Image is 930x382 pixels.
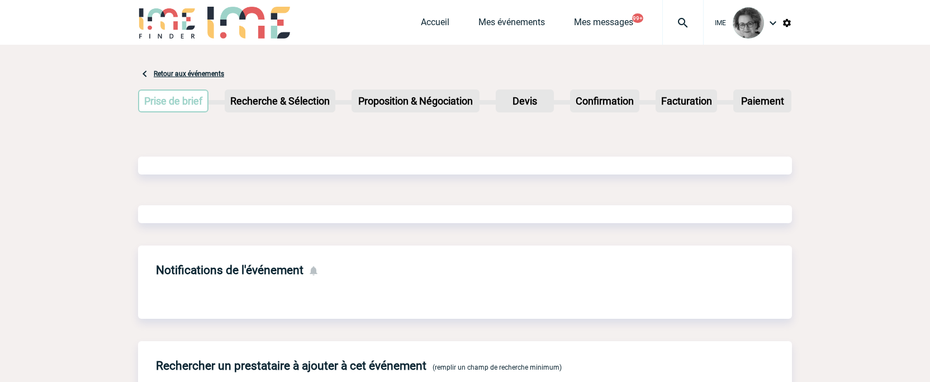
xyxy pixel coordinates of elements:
[571,91,638,111] p: Confirmation
[138,7,196,39] img: IME-Finder
[139,91,207,111] p: Prise de brief
[226,91,334,111] p: Recherche & Sélection
[574,17,633,32] a: Mes messages
[715,19,726,27] span: IME
[657,91,717,111] p: Facturation
[353,91,478,111] p: Proposition & Négociation
[497,91,553,111] p: Devis
[733,7,764,39] img: 101028-0.jpg
[156,359,426,372] h4: Rechercher un prestataire à ajouter à cet événement
[632,13,643,23] button: 99+
[433,364,562,371] span: (remplir un champ de recherche minimum)
[156,263,303,277] h4: Notifications de l'événement
[478,17,545,32] a: Mes événements
[421,17,449,32] a: Accueil
[154,70,224,78] a: Retour aux événements
[734,91,790,111] p: Paiement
